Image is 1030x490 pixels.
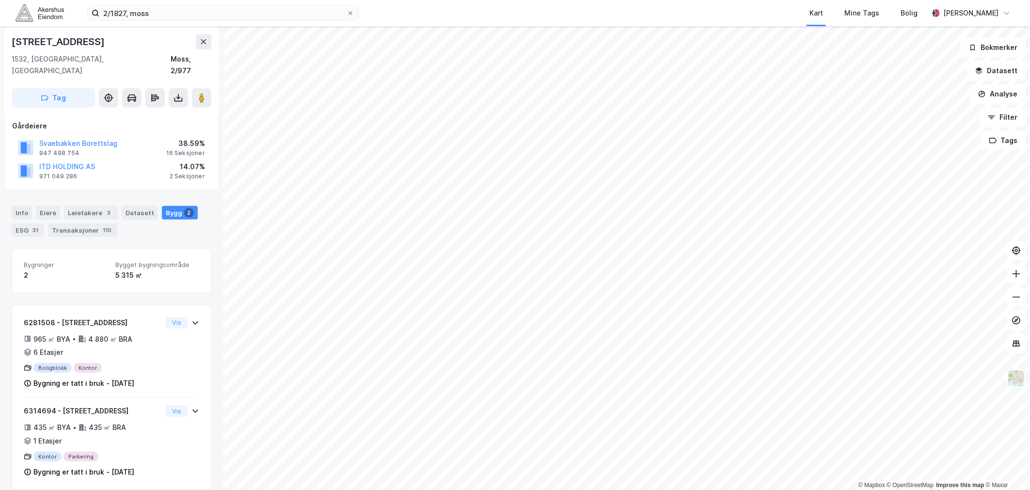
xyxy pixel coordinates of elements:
[115,269,199,281] div: 5 315 ㎡
[24,269,108,281] div: 2
[33,378,134,389] div: Bygning er tatt i bruk - [DATE]
[12,34,107,49] div: [STREET_ADDRESS]
[88,333,132,345] div: 4 880 ㎡ BRA
[12,53,171,77] div: 1532, [GEOGRAPHIC_DATA], [GEOGRAPHIC_DATA]
[981,131,1026,150] button: Tags
[170,161,205,173] div: 14.07%
[970,84,1026,104] button: Analyse
[961,38,1026,57] button: Bokmerker
[166,149,205,157] div: 16 Seksjoner
[887,482,934,489] a: OpenStreetMap
[982,443,1030,490] iframe: Chat Widget
[104,208,114,218] div: 3
[809,7,823,19] div: Kart
[33,333,70,345] div: 965 ㎡ BYA
[982,443,1030,490] div: Kontrollprogram for chat
[24,261,108,269] span: Bygninger
[184,208,194,218] div: 2
[12,88,95,108] button: Tag
[33,347,63,358] div: 6 Etasjer
[72,335,76,343] div: •
[858,482,885,489] a: Mapbox
[944,7,999,19] div: [PERSON_NAME]
[31,225,40,235] div: 31
[12,223,44,237] div: ESG
[64,206,118,220] div: Leietakere
[33,435,62,447] div: 1 Etasjer
[170,173,205,180] div: 2 Seksjoner
[12,120,211,132] div: Gårdeiere
[24,405,162,417] div: 6314694 - [STREET_ADDRESS]
[166,138,205,149] div: 38.59%
[33,466,134,478] div: Bygning er tatt i bruk - [DATE]
[171,53,211,77] div: Moss, 2/977
[980,108,1026,127] button: Filter
[99,6,347,20] input: Søk på adresse, matrikkel, gårdeiere, leietakere eller personer
[73,424,77,431] div: •
[967,61,1026,80] button: Datasett
[166,317,188,329] button: Vis
[12,206,32,220] div: Info
[115,261,199,269] span: Bygget bygningsområde
[1007,369,1026,388] img: Z
[39,173,77,180] div: 971 049 286
[36,206,60,220] div: Eiere
[166,405,188,417] button: Vis
[101,225,113,235] div: 110
[39,149,79,157] div: 947 498 754
[24,317,162,329] div: 6281508 - [STREET_ADDRESS]
[16,4,64,21] img: akershus-eiendom-logo.9091f326c980b4bce74ccdd9f866810c.svg
[901,7,918,19] div: Bolig
[162,206,198,220] div: Bygg
[33,422,71,433] div: 435 ㎡ BYA
[844,7,879,19] div: Mine Tags
[89,422,126,433] div: 435 ㎡ BRA
[936,482,984,489] a: Improve this map
[48,223,117,237] div: Transaksjoner
[122,206,158,220] div: Datasett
